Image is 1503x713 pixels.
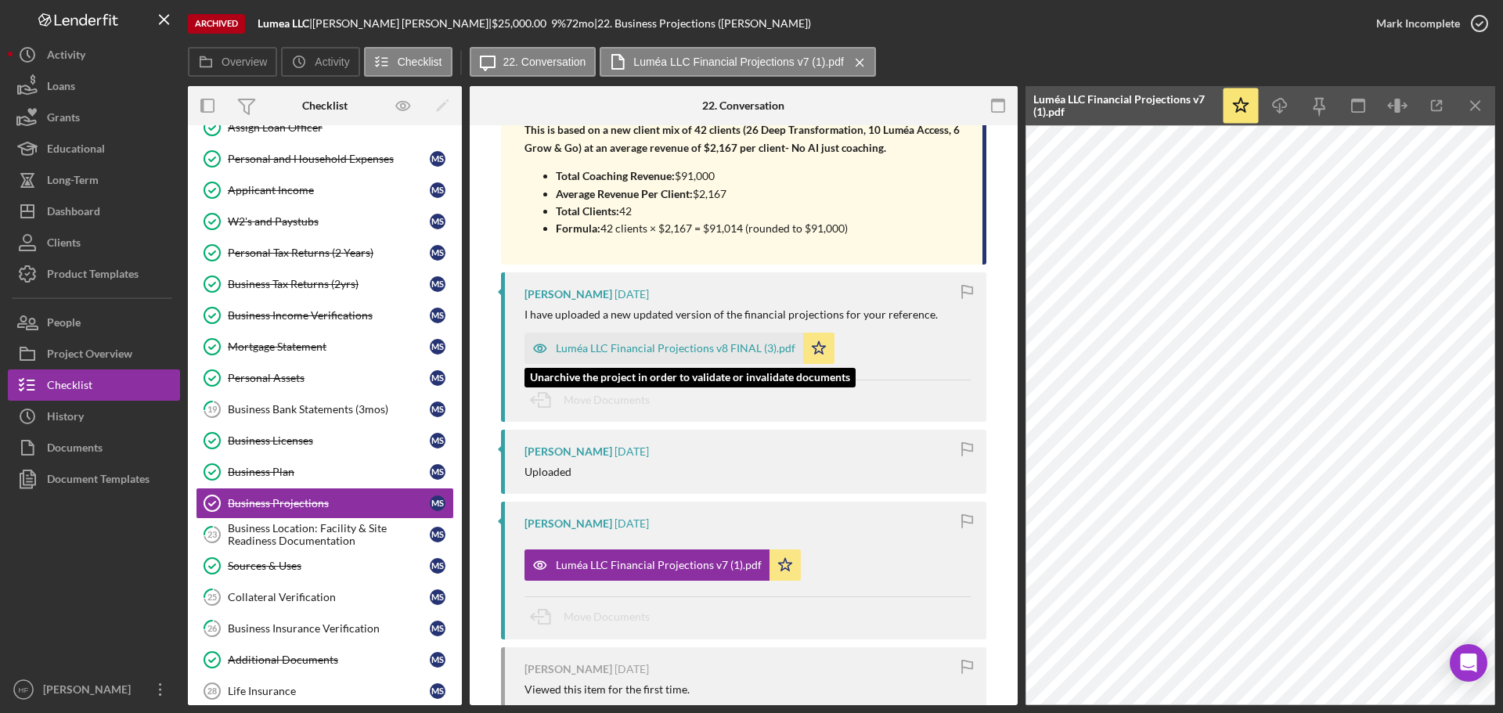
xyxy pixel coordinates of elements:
div: Archived [188,14,245,34]
button: Document Templates [8,463,180,495]
a: Documents [8,432,180,463]
a: Business ProjectionsMS [196,488,454,519]
span: Move Documents [564,610,650,623]
a: 25Collateral VerificationMS [196,582,454,613]
div: 72 mo [566,17,594,30]
button: History [8,401,180,432]
div: M S [430,495,445,511]
button: HF[PERSON_NAME] [8,674,180,705]
a: Grants [8,102,180,133]
div: M S [430,308,445,323]
button: Project Overview [8,338,180,369]
div: Business Insurance Verification [228,622,430,635]
tspan: 25 [207,592,217,602]
div: I have uploaded a new updated version of the financial projections for your reference. [524,308,938,321]
div: Luméa LLC Financial Projections v7 (1).pdf [1033,93,1213,118]
div: M S [430,464,445,480]
b: Lumea LLC [258,16,309,30]
button: Activity [8,39,180,70]
tspan: 23 [207,529,217,539]
label: Checklist [398,56,442,68]
button: Move Documents [524,380,665,420]
div: Product Templates [47,258,139,293]
button: Mark Incomplete [1361,8,1495,39]
div: Educational [47,133,105,168]
div: Business Plan [228,466,430,478]
div: M S [430,214,445,229]
time: 2025-05-06 15:22 [615,517,649,530]
button: Luméa LLC Financial Projections v7 (1).pdf [600,47,875,77]
p: $2,167 [556,185,967,203]
p: $91,000 [556,167,967,185]
div: Open Intercom Messenger [1450,644,1487,682]
div: M S [430,527,445,542]
div: M S [430,683,445,699]
button: Long-Term [8,164,180,196]
div: [PERSON_NAME] [524,445,612,458]
div: [PERSON_NAME] [524,517,612,530]
div: Life Insurance [228,685,430,697]
button: Luméa LLC Financial Projections v8 FINAL (3).pdf [524,333,834,364]
button: People [8,307,180,338]
a: Sources & UsesMS [196,550,454,582]
div: M S [430,276,445,292]
button: Loans [8,70,180,102]
label: Luméa LLC Financial Projections v7 (1).pdf [633,56,843,68]
a: Personal and Household ExpensesMS [196,143,454,175]
tspan: 26 [207,623,218,633]
div: Activity [47,39,85,74]
div: Dashboard [47,196,100,231]
button: Move Documents [524,597,665,636]
div: 9 % [551,17,566,30]
div: People [47,307,81,342]
div: M S [430,621,445,636]
div: M S [430,433,445,448]
a: Assign Loan Officer [196,112,454,143]
div: [PERSON_NAME] [PERSON_NAME] | [312,17,492,30]
a: Personal Tax Returns (2 Years)MS [196,237,454,268]
a: Mortgage StatementMS [196,331,454,362]
div: Business Location: Facility & Site Readiness Documentation [228,522,430,547]
div: Additional Documents [228,654,430,666]
button: Educational [8,133,180,164]
div: Business Bank Statements (3mos) [228,403,430,416]
strong: Total Coaching Revenue: [556,169,675,182]
div: Business Income Verifications [228,309,430,322]
time: 2025-05-16 21:15 [615,288,649,301]
div: 22. Conversation [702,99,784,112]
a: Clients [8,227,180,258]
a: Business Income VerificationsMS [196,300,454,331]
strong: Formula: [556,221,600,235]
div: Luméa LLC Financial Projections v7 (1).pdf [556,559,762,571]
tspan: 19 [207,404,218,414]
a: Business LicensesMS [196,425,454,456]
div: Applicant Income [228,184,430,196]
p: 42 clients × $2,167 = $91,014 (rounded to $91,000) [556,220,967,237]
div: Documents [47,432,103,467]
button: Overview [188,47,277,77]
div: Mortgage Statement [228,340,430,353]
button: Dashboard [8,196,180,227]
p: 42 [556,203,967,220]
div: Uploaded [524,466,571,478]
button: Activity [281,47,359,77]
div: Mark Incomplete [1376,8,1460,39]
div: M S [430,370,445,386]
div: History [47,401,84,436]
div: Loans [47,70,75,106]
text: HF [19,686,29,694]
div: Project Overview [47,338,132,373]
a: W2's and PaystubsMS [196,206,454,237]
div: Business Projections [228,497,430,510]
a: 26Business Insurance VerificationMS [196,613,454,644]
label: Activity [315,56,349,68]
div: Personal Assets [228,372,430,384]
span: Move Documents [564,393,650,406]
div: Long-Term [47,164,99,200]
button: Checklist [364,47,452,77]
